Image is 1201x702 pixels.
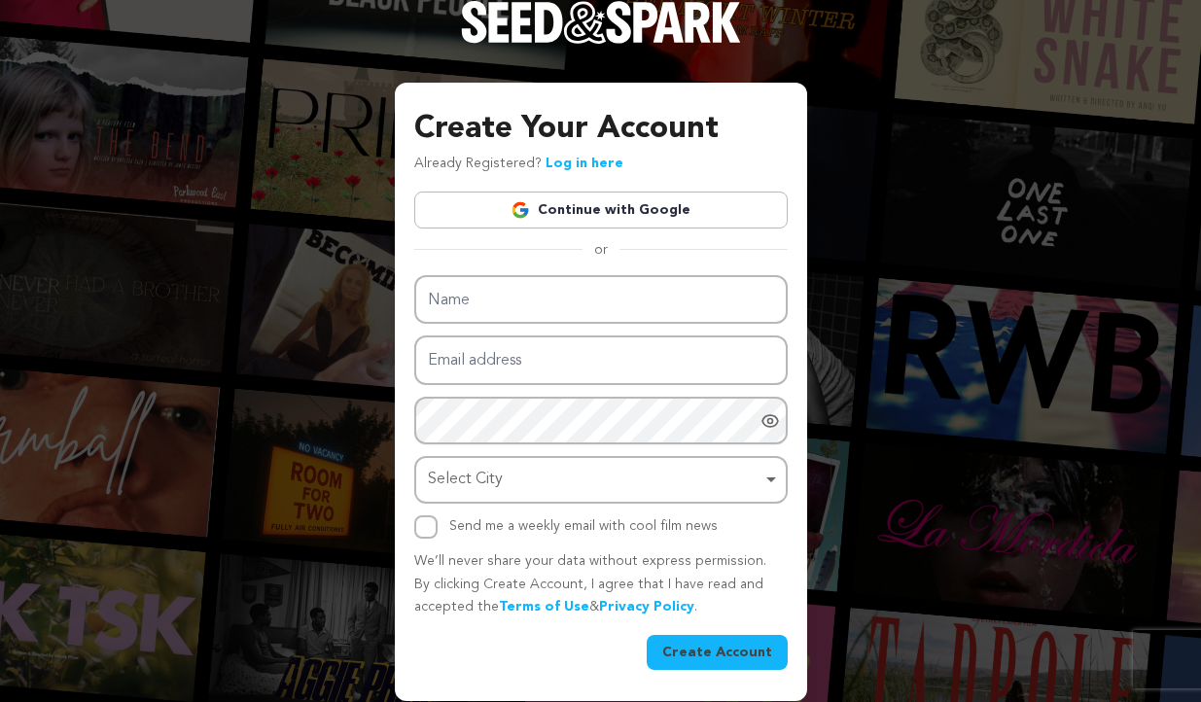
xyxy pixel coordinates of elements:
[414,192,788,228] a: Continue with Google
[546,157,623,170] a: Log in here
[428,466,762,494] div: Select City
[414,550,788,619] p: We’ll never share your data without express permission. By clicking Create Account, I agree that ...
[511,200,530,220] img: Google logo
[449,519,718,533] label: Send me a weekly email with cool film news
[760,411,780,431] a: Show password as plain text. Warning: this will display your password on the screen.
[599,600,694,614] a: Privacy Policy
[461,1,741,83] a: Seed&Spark Homepage
[414,275,788,325] input: Name
[414,335,788,385] input: Email address
[499,600,589,614] a: Terms of Use
[647,635,788,670] button: Create Account
[583,240,619,260] span: or
[414,106,788,153] h3: Create Your Account
[461,1,741,44] img: Seed&Spark Logo
[414,153,623,176] p: Already Registered?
